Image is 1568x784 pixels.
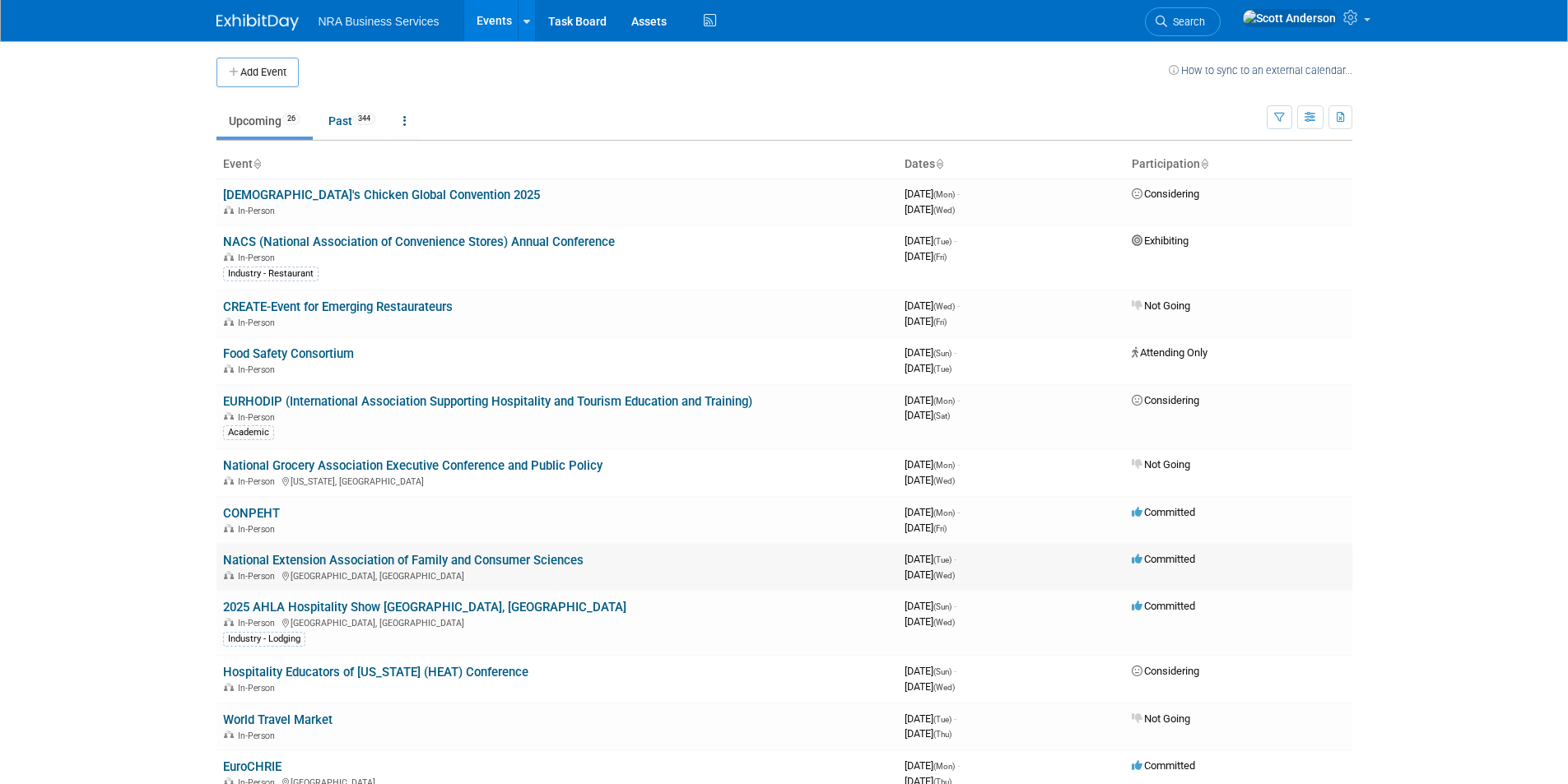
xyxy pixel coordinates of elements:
[238,364,280,375] span: In-Person
[216,14,299,30] img: ExhibitDay
[905,188,960,200] span: [DATE]
[905,409,950,421] span: [DATE]
[223,568,891,582] div: [GEOGRAPHIC_DATA], [GEOGRAPHIC_DATA]
[1242,9,1337,27] img: Scott Anderson
[224,618,234,626] img: In-Person Event
[933,730,952,739] span: (Thu)
[224,476,234,485] img: In-Person Event
[1200,157,1208,170] a: Sort by Participation Type
[319,15,440,28] span: NRA Business Services
[238,206,280,216] span: In-Person
[216,58,299,87] button: Add Event
[933,683,955,692] span: (Wed)
[957,394,960,406] span: -
[905,250,947,262] span: [DATE]
[238,412,280,423] span: In-Person
[1132,188,1199,200] span: Considering
[223,425,274,440] div: Academic
[935,157,943,170] a: Sort by Start Date
[954,712,956,725] span: -
[1132,553,1195,565] span: Committed
[933,508,955,517] span: (Mon)
[898,151,1125,179] th: Dates
[238,618,280,629] span: In-Person
[905,346,956,359] span: [DATE]
[933,667,952,676] span: (Sun)
[933,618,955,627] span: (Wed)
[933,571,955,580] span: (Wed)
[933,602,952,611] span: (Sun)
[905,299,960,312] span: [DATE]
[224,206,234,214] img: In-Person Event
[223,346,354,361] a: Food Safety Consortium
[933,253,947,262] span: (Fri)
[1145,7,1221,36] a: Search
[933,411,950,420] span: (Sat)
[253,157,261,170] a: Sort by Event Name
[223,553,584,568] a: National Extension Association of Family and Consumer Sciences
[905,665,956,677] span: [DATE]
[933,349,952,358] span: (Sun)
[905,712,956,725] span: [DATE]
[957,759,960,772] span: -
[1132,600,1195,612] span: Committed
[905,234,956,247] span: [DATE]
[933,237,952,246] span: (Tue)
[238,731,280,741] span: In-Person
[282,113,300,125] span: 26
[1132,506,1195,518] span: Committed
[224,524,234,532] img: In-Person Event
[933,318,947,327] span: (Fri)
[954,600,956,612] span: -
[224,571,234,579] img: In-Person Event
[223,506,280,521] a: CONPEHT
[224,683,234,691] img: In-Person Event
[223,665,528,680] a: Hospitality Educators of [US_STATE] (HEAT) Conference
[224,364,234,373] img: In-Person Event
[905,506,960,518] span: [DATE]
[238,318,280,328] span: In-Person
[954,234,956,247] span: -
[1167,16,1205,28] span: Search
[905,615,955,628] span: [DATE]
[933,302,955,311] span: (Wed)
[933,476,955,485] span: (Wed)
[223,267,319,281] div: Industry - Restaurant
[905,600,956,612] span: [DATE]
[933,364,952,373] span: (Tue)
[957,299,960,312] span: -
[223,234,615,249] a: NACS (National Association of Convenience Stores) Annual Conference
[933,762,955,771] span: (Mon)
[216,151,898,179] th: Event
[223,759,281,774] a: EuroCHRIE
[1132,234,1189,247] span: Exhibiting
[933,715,952,724] span: (Tue)
[954,665,956,677] span: -
[223,632,305,647] div: Industry - Lodging
[224,253,234,261] img: In-Person Event
[954,346,956,359] span: -
[905,203,955,216] span: [DATE]
[1132,299,1190,312] span: Not Going
[1132,665,1199,677] span: Considering
[224,731,234,739] img: In-Person Event
[223,188,540,202] a: [DEMOGRAPHIC_DATA]'s Chicken Global Convention 2025
[933,397,955,406] span: (Mon)
[316,105,388,137] a: Past344
[905,553,956,565] span: [DATE]
[216,105,313,137] a: Upcoming26
[223,615,891,629] div: [GEOGRAPHIC_DATA], [GEOGRAPHIC_DATA]
[933,190,955,199] span: (Mon)
[238,476,280,487] span: In-Person
[933,524,947,533] span: (Fri)
[905,522,947,534] span: [DATE]
[1132,346,1207,359] span: Attending Only
[957,188,960,200] span: -
[933,461,955,470] span: (Mon)
[957,458,960,471] span: -
[954,553,956,565] span: -
[353,113,375,125] span: 344
[223,474,891,487] div: [US_STATE], [GEOGRAPHIC_DATA]
[224,412,234,420] img: In-Person Event
[1132,394,1199,406] span: Considering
